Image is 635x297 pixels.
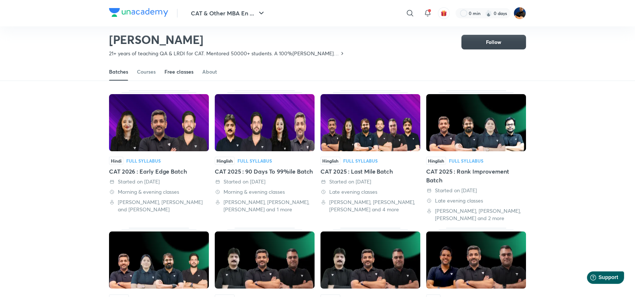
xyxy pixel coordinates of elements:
[320,198,420,213] div: Lokesh Agarwal, Ravi Kumar, Saral Nashier and 4 more
[109,63,128,81] a: Batches
[449,159,483,163] div: Full Syllabus
[426,167,526,185] div: CAT 2025 : Rank Improvement Batch
[215,90,315,222] div: CAT 2025 : 90 Days To 99%ile Batch
[186,6,270,21] button: CAT & Other MBA En ...
[570,268,627,289] iframe: Help widget launcher
[486,38,501,46] span: Follow
[320,167,420,176] div: CAT 2025 : Last Mile Batch
[485,10,492,17] img: streak
[461,35,526,49] button: Follow
[126,159,161,163] div: Full Syllabus
[426,187,526,194] div: Started on 13 Jul 2025
[215,167,315,176] div: CAT 2025 : 90 Days To 99%ile Batch
[215,198,315,213] div: Lokesh Agarwal, Ravi Kumar, Saral Nashier and 1 more
[320,90,420,222] div: CAT 2025 : Last Mile Batch
[109,198,209,213] div: Ravi Kumar, Saral Nashier and Alpa Sharma
[426,207,526,222] div: Amiya Kumar, Deepika Awasthi, Saral Nashier and 2 more
[215,157,235,165] span: Hinglish
[426,197,526,204] div: Late evening classes
[164,68,193,75] div: Free classes
[426,94,526,151] img: Thumbnail
[438,7,450,19] button: avatar
[215,188,315,196] div: Morning & evening classes
[164,63,193,81] a: Free classes
[320,94,420,151] img: Thumbnail
[137,63,156,81] a: Courses
[320,178,420,185] div: Started on 4 Aug 2025
[109,94,209,151] img: Thumbnail
[109,90,209,222] div: CAT 2026 : Early Edge Batch
[237,159,272,163] div: Full Syllabus
[215,94,315,151] img: Thumbnail
[426,231,526,289] img: Thumbnail
[320,157,340,165] span: Hinglish
[215,178,315,185] div: Started on 31 Aug 2025
[109,32,345,47] h2: [PERSON_NAME]
[109,167,209,176] div: CAT 2026 : Early Edge Batch
[137,68,156,75] div: Courses
[109,68,128,75] div: Batches
[426,90,526,222] div: CAT 2025 : Rank Improvement Batch
[109,50,339,57] p: 21+ years of teaching QA & LRDI for CAT. Mentored 50000+ students. A 100%[PERSON_NAME] in QA as w...
[202,68,217,75] div: About
[320,188,420,196] div: Late evening classes
[215,231,315,289] img: Thumbnail
[109,8,168,17] img: Company Logo
[440,10,447,16] img: avatar
[202,63,217,81] a: About
[320,231,420,289] img: Thumbnail
[109,157,123,165] span: Hindi
[343,159,378,163] div: Full Syllabus
[109,178,209,185] div: Started on 30 Sep 2025
[426,157,446,165] span: Hinglish
[109,188,209,196] div: Morning & evening classes
[109,231,209,289] img: Thumbnail
[514,7,526,19] img: Saral Nashier
[109,8,168,19] a: Company Logo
